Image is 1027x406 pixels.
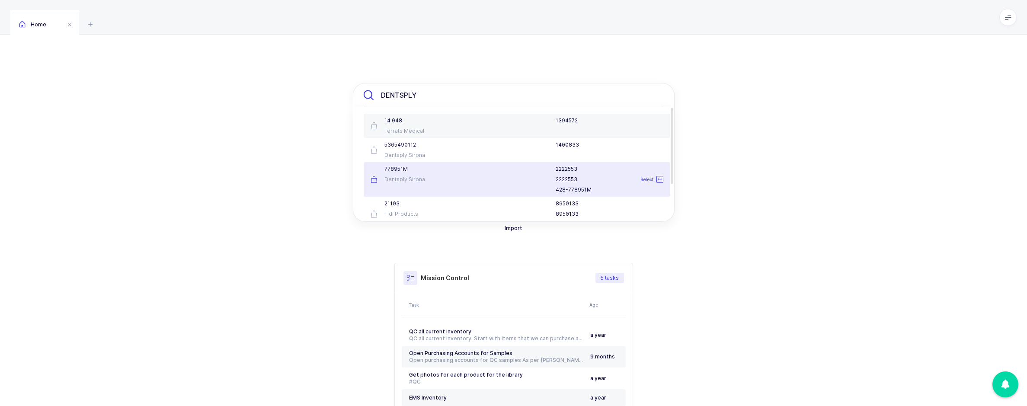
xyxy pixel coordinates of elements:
div: Tidi Products [371,211,461,217]
span: EMS Inventory [409,394,447,401]
span: Get photos for each product for the library [409,371,523,378]
div: 8950133 [556,200,663,207]
div: Terrats Medical [371,128,461,134]
span: 5 tasks [601,275,619,281]
div: Age [589,301,623,308]
div: 661-21103 [556,221,663,228]
div: Dentsply Sirona [371,152,461,159]
span: a year [590,375,606,381]
div: Select [621,171,669,188]
div: 1400833 [556,141,663,148]
div: 2222553 [556,166,663,173]
div: Task [409,301,584,308]
h3: Mission Control [421,274,469,282]
div: #QC [409,378,583,385]
span: a year [590,332,606,338]
div: 8950133 [556,211,663,217]
div: QC all current inventory. Start with items that we can purchase a sample from Schein. #[GEOGRAPHI... [409,335,583,342]
span: a year [590,394,606,401]
input: Search [353,83,675,107]
div: 21103 [371,200,461,207]
div: Open purchasing accounts for QC samples As per [PERSON_NAME], we had an account with [PERSON_NAME... [409,357,583,364]
div: 1394572 [556,117,663,124]
div: 778951M [371,166,461,173]
div: Dentsply Sirona [371,176,461,183]
span: Open Purchasing Accounts for Samples [409,350,512,356]
div: 428-778951M [556,186,663,193]
div: 14.048 [371,117,461,124]
span: QC all current inventory [409,328,471,335]
div: 5365490112 [371,141,461,148]
span: 9 months [590,353,615,360]
div: 2222553 [556,176,663,183]
span: Home [19,21,46,28]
